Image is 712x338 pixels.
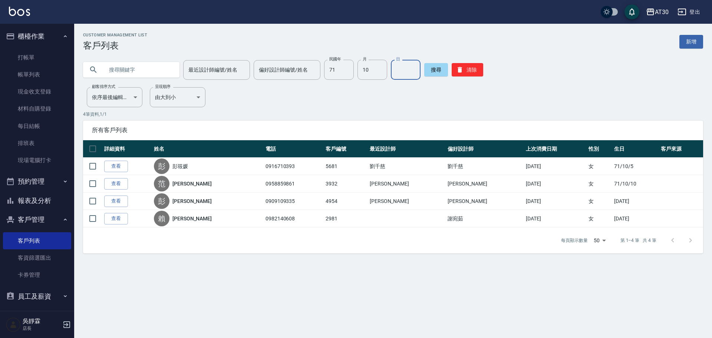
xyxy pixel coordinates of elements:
a: 材料自購登錄 [3,100,71,117]
th: 上次消費日期 [524,140,587,158]
td: [DATE] [524,193,587,210]
label: 顧客排序方式 [92,84,115,89]
button: 櫃檯作業 [3,27,71,46]
h2: Customer Management List [83,33,147,37]
input: 搜尋關鍵字 [104,60,174,80]
p: 店長 [23,325,60,332]
button: 員工及薪資 [3,287,71,306]
td: 0958859861 [264,175,324,193]
div: 賴 [154,211,169,226]
td: [PERSON_NAME] [446,175,524,193]
td: 0982140608 [264,210,324,227]
td: 0916710393 [264,158,324,175]
a: [PERSON_NAME] [172,180,212,187]
td: [PERSON_NAME] [446,193,524,210]
button: AT30 [643,4,672,20]
div: 彭 [154,158,169,174]
label: 民國年 [329,56,341,62]
button: 預約管理 [3,172,71,191]
a: 新增 [679,35,703,49]
a: 打帳單 [3,49,71,66]
th: 電話 [264,140,324,158]
td: 女 [587,193,612,210]
div: 由大到小 [150,87,205,107]
img: Person [6,317,21,332]
button: 清除 [452,63,483,76]
td: 劉千慈 [446,158,524,175]
label: 呈現順序 [155,84,171,89]
td: 3932 [324,175,368,193]
a: 客戶列表 [3,232,71,249]
button: 客戶管理 [3,210,71,229]
td: 0909109335 [264,193,324,210]
button: 搜尋 [424,63,448,76]
td: 2981 [324,210,368,227]
a: 帳單列表 [3,66,71,83]
a: 排班表 [3,135,71,152]
a: 客資篩選匯出 [3,249,71,266]
td: [DATE] [612,210,659,227]
button: 報表及分析 [3,191,71,210]
td: 5681 [324,158,368,175]
td: 71/10/10 [612,175,659,193]
th: 姓名 [152,140,264,158]
a: 現場電腦打卡 [3,152,71,169]
a: 彭筱媛 [172,163,188,170]
a: 查看 [104,161,128,172]
td: 劉千慈 [368,158,446,175]
div: 依序最後編輯時間 [87,87,142,107]
td: 女 [587,158,612,175]
a: 查看 [104,196,128,207]
td: 女 [587,175,612,193]
a: 卡券管理 [3,266,71,283]
td: [DATE] [524,175,587,193]
a: 現金收支登錄 [3,83,71,100]
th: 偏好設計師 [446,140,524,158]
p: 4 筆資料, 1 / 1 [83,111,703,118]
label: 日 [396,56,400,62]
button: 登出 [675,5,703,19]
button: save [624,4,639,19]
td: 71/10/5 [612,158,659,175]
a: [PERSON_NAME] [172,197,212,205]
span: 所有客戶列表 [92,127,694,134]
img: Logo [9,7,30,16]
th: 詳細資料 [102,140,152,158]
td: [PERSON_NAME] [368,193,446,210]
td: [DATE] [524,158,587,175]
td: [DATE] [612,193,659,210]
th: 性別 [587,140,612,158]
h3: 客戶列表 [83,40,147,51]
p: 每頁顯示數量 [561,237,588,244]
button: 商品管理 [3,306,71,325]
div: 范 [154,176,169,191]
p: 第 1–4 筆 共 4 筆 [620,237,656,244]
td: [DATE] [524,210,587,227]
a: 查看 [104,213,128,224]
label: 月 [363,56,366,62]
a: [PERSON_NAME] [172,215,212,222]
div: 彭 [154,193,169,209]
div: AT30 [655,7,669,17]
h5: 吳靜霖 [23,318,60,325]
a: 查看 [104,178,128,190]
td: [PERSON_NAME] [368,175,446,193]
td: 謝宛茹 [446,210,524,227]
td: 4954 [324,193,368,210]
th: 生日 [612,140,659,158]
div: 50 [591,230,609,250]
th: 客戶編號 [324,140,368,158]
a: 每日結帳 [3,118,71,135]
td: 女 [587,210,612,227]
th: 最近設計師 [368,140,446,158]
th: 客戶來源 [659,140,703,158]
